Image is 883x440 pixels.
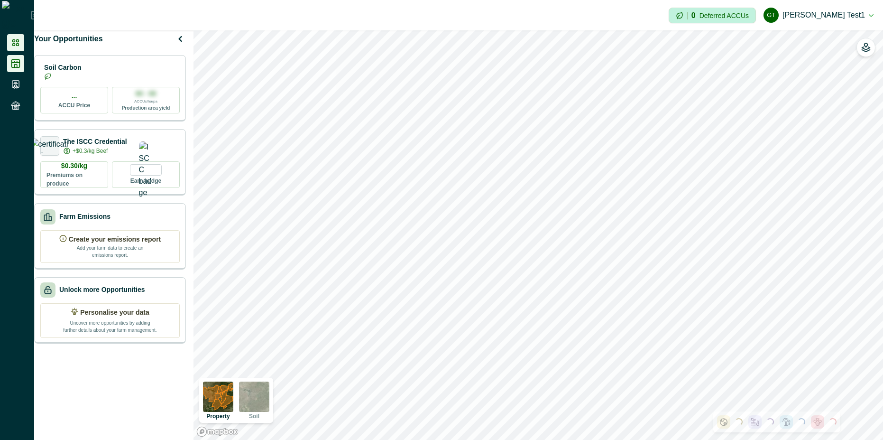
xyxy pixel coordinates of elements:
[2,1,31,29] img: Logo
[34,33,103,45] p: Your Opportunities
[74,244,146,259] p: Add your farm data to create an emissions report.
[44,63,82,73] p: Soil Carbon
[691,12,696,19] p: 0
[249,413,259,419] p: Soil
[139,141,153,198] img: ISCC badge
[46,171,102,188] p: Premiums on produce
[763,4,874,27] button: Gayathri test1[PERSON_NAME] test1
[69,234,161,244] p: Create your emissions report
[196,426,238,437] a: Mapbox logo
[134,99,157,104] p: ACCUs/ha/pa
[239,382,269,412] img: soil preview
[58,101,90,110] p: ACCU Price
[203,382,233,412] img: property preview
[63,318,157,334] p: Uncover more opportunities by adding further details about your farm management.
[59,285,145,295] p: Unlock more Opportunities
[122,104,170,112] p: Production area yield
[136,89,156,99] p: 00 - 00
[80,308,149,318] p: Personalise your data
[130,176,161,185] p: Earn badge
[72,91,77,101] p: ...
[31,139,69,153] img: certification logo
[59,212,110,222] p: Farm Emissions
[61,161,87,171] p: $0.30/kg
[63,137,127,147] p: The ISCC Credential
[699,12,749,19] p: Deferred ACCUs
[206,413,230,419] p: Property
[73,147,108,155] p: +$0.3/kg Beef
